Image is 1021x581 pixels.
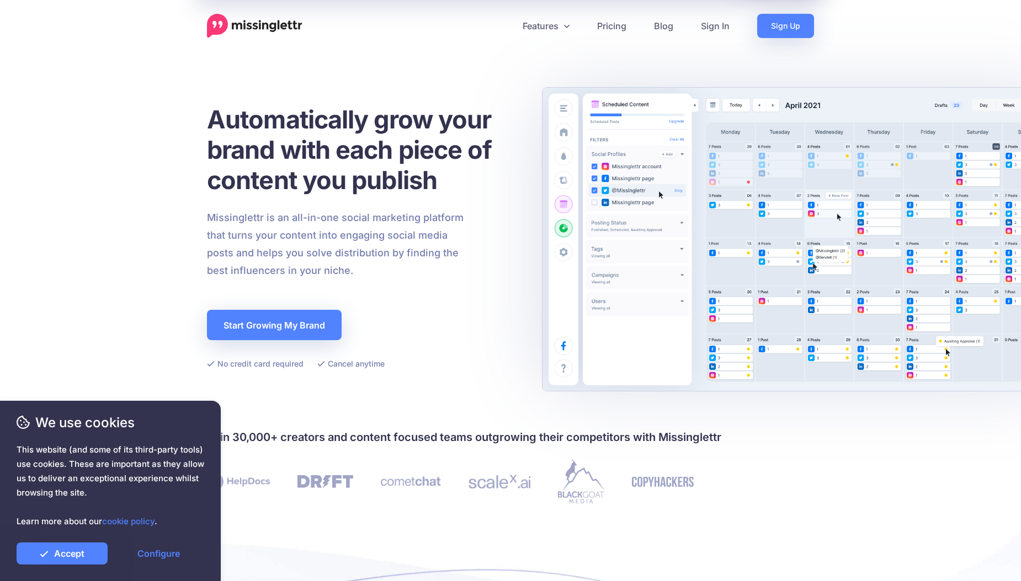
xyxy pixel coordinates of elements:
[509,14,583,38] a: Features
[17,443,204,529] span: This website (and some of its third-party tools) use cookies. These are important as they allow u...
[757,14,814,38] a: Sign Up
[687,14,743,38] a: Sign In
[54,546,84,561] font: Accept
[35,415,135,431] font: We use cookies
[207,14,302,38] a: Home
[207,310,342,340] a: Start Growing My Brand
[583,14,640,38] a: Pricing
[102,516,155,526] a: cookie policy
[17,542,108,564] a: Accept
[207,428,814,446] h4: Join 30,000+ creators and content focused teams outgrowing their competitors with Missinglettr
[113,542,204,564] a: Configure
[207,104,519,195] h1: Automatically grow your brand with each piece of content you publish
[217,359,304,368] font: No credit card required
[640,14,687,38] a: Blog
[207,209,464,279] p: Missinglettr is an all-in-one social marketing platform that turns your content into engaging soc...
[328,359,385,368] font: Cancel anytime
[523,19,559,33] font: Features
